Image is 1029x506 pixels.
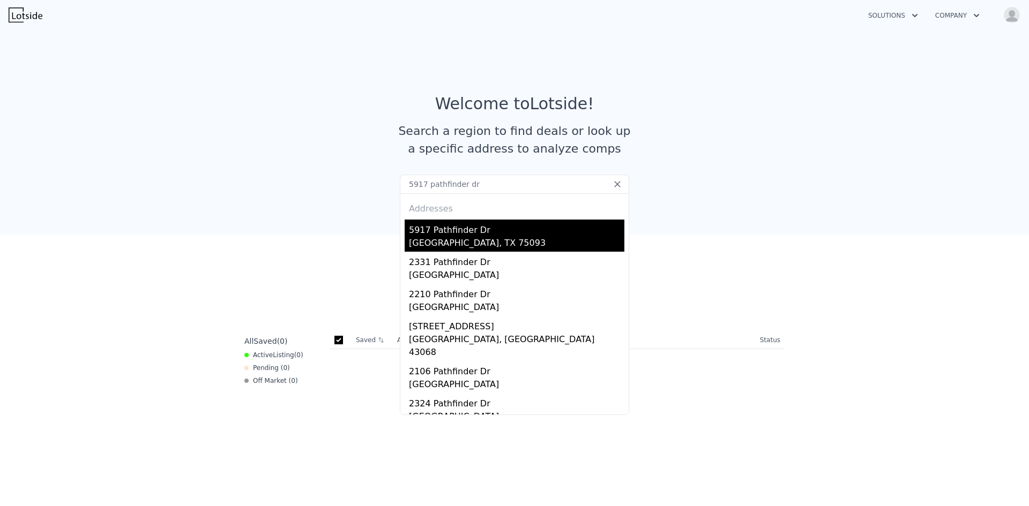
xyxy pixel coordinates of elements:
div: Save properties to see them here [240,297,789,314]
div: Welcome to Lotside ! [435,94,594,114]
div: [GEOGRAPHIC_DATA], TX 75093 [409,237,624,252]
div: 2331 Pathfinder Dr [409,252,624,269]
div: 2210 Pathfinder Dr [409,284,624,301]
img: avatar [1003,6,1020,24]
input: Search an address or region... [400,175,629,194]
div: [STREET_ADDRESS] [409,316,624,333]
div: Addresses [405,194,624,220]
div: All ( 0 ) [244,336,287,346]
button: Solutions [860,6,927,25]
div: [GEOGRAPHIC_DATA], [GEOGRAPHIC_DATA] 43068 [409,333,624,361]
div: [GEOGRAPHIC_DATA] [409,269,624,284]
th: Saved [352,331,393,349]
div: [GEOGRAPHIC_DATA] [409,378,624,393]
span: Listing [273,351,294,359]
div: Saved Properties [240,269,789,288]
div: Search a region to find deals or look up a specific address to analyze comps [394,122,635,157]
div: 2324 Pathfinder Dr [409,393,624,410]
img: Lotside [9,7,42,22]
th: Address [393,331,756,349]
button: Company [927,6,988,25]
div: 5917 Pathfinder Dr [409,220,624,237]
div: Off Market ( 0 ) [244,376,298,385]
div: Pending ( 0 ) [244,364,290,372]
div: [GEOGRAPHIC_DATA] [409,410,624,425]
div: [GEOGRAPHIC_DATA] [409,301,624,316]
th: Status [756,331,785,349]
span: Saved [253,337,277,345]
span: Active ( 0 ) [253,351,303,359]
div: 2106 Pathfinder Dr [409,361,624,378]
